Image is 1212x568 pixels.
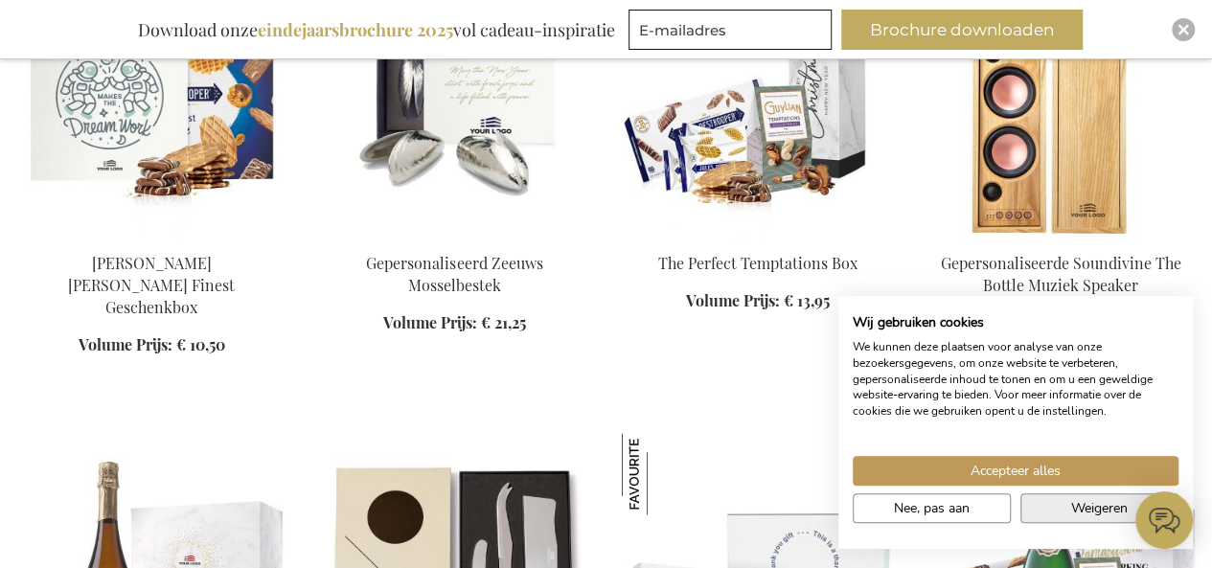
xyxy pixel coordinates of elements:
[853,493,1011,523] button: Pas cookie voorkeuren aan
[383,312,526,334] a: Volume Prijs: € 21,25
[1135,491,1193,549] iframe: belco-activator-frame
[318,229,590,247] a: Personalised Zeeland Mussel Cutlery Gepersonaliseerd Zeeuws Mosselbestek
[622,229,894,247] a: The Perfect Temptations Box The Perfect Temptations Box
[784,290,830,310] span: € 13,95
[481,312,526,332] span: € 21,25
[629,10,832,50] input: E-mailadres
[1178,24,1189,35] img: Close
[853,456,1178,486] button: Accepteer alle cookies
[686,290,780,310] span: Volume Prijs:
[258,18,453,41] b: eindejaarsbrochure 2025
[383,312,477,332] span: Volume Prijs:
[79,334,225,356] a: Volume Prijs: € 10,50
[658,253,858,273] a: The Perfect Temptations Box
[79,334,172,354] span: Volume Prijs:
[176,334,225,354] span: € 10,50
[686,290,830,312] a: Volume Prijs: € 13,95
[1071,498,1128,518] span: Weigeren
[894,498,970,518] span: Nee, pas aan
[971,461,1061,481] span: Accepteer alles
[853,314,1178,331] h2: Wij gebruiken cookies
[853,339,1178,420] p: We kunnen deze plaatsen voor analyse van onze bezoekersgegevens, om onze website te verbeteren, g...
[940,253,1180,295] a: Gepersonaliseerde Soundivine The Bottle Muziek Speaker
[622,433,703,514] img: Jules Destrooper Ultimate Biscuits Gift Set
[15,229,287,247] a: Jules Destrooper Jules' Finest Gift Box Jules Destrooper Jules' Finest Geschenkbox
[129,10,624,50] div: Download onze vol cadeau-inspiratie
[68,253,235,317] a: [PERSON_NAME] [PERSON_NAME] Finest Geschenkbox
[1020,493,1178,523] button: Alle cookies weigeren
[1172,18,1195,41] div: Close
[366,253,542,295] a: Gepersonaliseerd Zeeuws Mosselbestek
[841,10,1083,50] button: Brochure downloaden
[925,229,1197,247] a: Personalised Soundivine The Bottle Music Speaker
[629,10,837,56] form: marketing offers and promotions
